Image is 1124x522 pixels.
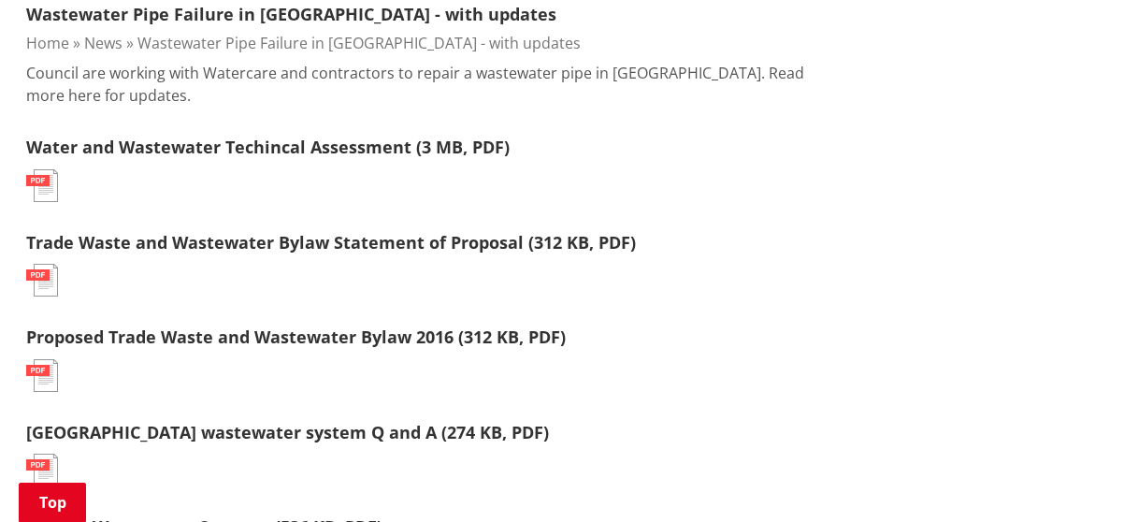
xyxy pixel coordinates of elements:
a: [GEOGRAPHIC_DATA] wastewater system Q and A (274 KB, PDF) [26,421,549,443]
a: Trade Waste and Wastewater Bylaw Statement of Proposal (312 KB, PDF) [26,231,636,254]
a: Home [26,33,69,53]
a: Wastewater Pipe Failure in [GEOGRAPHIC_DATA] - with updates [26,3,556,25]
img: document-pdf.svg [26,264,58,297]
p: Council are working with Watercare and contractors to repair a wastewater pipe in [GEOGRAPHIC_DAT... [26,62,823,107]
img: document-pdf.svg [26,454,58,486]
a: Water and Wastewater Techincal Assessment (3 MB, PDF) [26,136,510,158]
img: document-pdf.svg [26,169,58,202]
img: document-pdf.svg [26,359,58,392]
a: Top [19,483,86,522]
iframe: Messenger Launcher [1038,443,1105,511]
a: Wastewater Pipe Failure in [GEOGRAPHIC_DATA] - with updates [137,33,581,53]
a: Proposed Trade Waste and Wastewater Bylaw 2016 (312 KB, PDF) [26,326,566,348]
a: News [84,33,122,53]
